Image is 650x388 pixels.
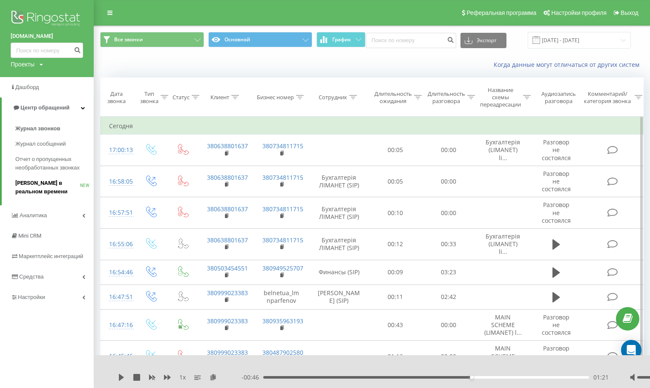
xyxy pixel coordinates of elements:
[100,32,204,47] button: Все звонки
[309,285,369,309] td: [PERSON_NAME] (SIP)
[470,376,473,379] div: Accessibility label
[369,341,422,372] td: 01:16
[538,90,579,105] div: Аудиозапись разговора
[109,204,126,221] div: 16:57:51
[15,152,94,175] a: Отчет о пропущенных необработанных звонках
[15,136,94,152] a: Журнал сообщений
[319,94,347,101] div: Сотрудник
[207,142,248,150] a: 380638801637
[542,344,571,368] span: Разговор не состоялся
[621,340,641,360] div: Open Intercom Messenger
[262,348,303,356] a: 380487902580
[207,173,248,181] a: 380638801637
[486,232,520,256] span: Бухгалтерія (LIMANET) li...
[207,264,248,272] a: 380503454551
[140,90,158,105] div: Тип звонка
[369,166,422,197] td: 00:05
[2,98,94,118] a: Центр обращений
[309,166,369,197] td: Бухгалтерія ЛІМАНЕТ (SIP)
[316,32,365,47] button: График
[309,228,369,260] td: Бухгалтерія ЛІМАНЕТ (SIP)
[262,142,303,150] a: 380734811715
[208,32,312,47] button: Основной
[15,121,94,136] a: Журнал звонков
[15,140,66,148] span: Журнал сообщений
[18,294,45,300] span: Настройки
[18,233,41,239] span: Mini CRM
[542,138,571,161] span: Разговор не состоялся
[366,33,456,48] input: Поиск по номеру
[369,197,422,229] td: 00:10
[257,94,294,101] div: Бизнес номер
[114,36,143,43] span: Все звонки
[15,124,60,133] span: Журнал звонков
[210,94,229,101] div: Клиент
[109,236,126,253] div: 16:55:06
[484,313,522,336] span: MAIN SCHEME (LIMANET) l...
[19,253,83,259] span: Маркетплейс интеграций
[207,317,248,325] a: 380999023383
[262,173,303,181] a: 380734811715
[262,264,303,272] a: 380949525707
[109,317,126,333] div: 16:47:16
[11,43,83,58] input: Поиск по номеру
[369,309,422,341] td: 00:43
[542,201,571,224] span: Разговор не состоялся
[179,373,186,382] span: 1 x
[207,236,248,244] a: 380638801637
[422,135,475,166] td: 00:00
[309,197,369,229] td: Бухгалтерія ЛІМАНЕТ (SIP)
[484,344,522,368] span: MAIN SCHEME (LIMANET) l...
[422,341,475,372] td: 00:00
[109,142,126,158] div: 17:00:13
[11,60,35,69] div: Проекты
[332,37,351,43] span: График
[422,260,475,285] td: 03:23
[460,33,506,48] button: Экспорт
[254,285,309,309] td: belnetua_lmnparfenov
[207,289,248,297] a: 380999023383
[542,170,571,193] span: Разговор не состоялся
[15,179,80,196] span: [PERSON_NAME] в реальном времени
[242,373,263,382] span: - 00:46
[466,9,536,16] span: Реферальная программа
[309,260,369,285] td: Финансы (SIP)
[109,289,126,305] div: 16:47:51
[109,264,126,281] div: 16:54:46
[494,60,644,69] a: Когда данные могут отличаться от других систем
[262,317,303,325] a: 380935963193
[20,104,69,111] span: Центр обращений
[207,348,248,356] a: 380999023383
[428,90,465,105] div: Длительность разговора
[15,175,94,199] a: [PERSON_NAME] в реальном времениNEW
[422,228,475,260] td: 00:33
[15,155,89,172] span: Отчет о пропущенных необработанных звонках
[369,228,422,260] td: 00:12
[542,313,571,336] span: Разговор не состоялся
[207,205,248,213] a: 380638801637
[101,90,132,105] div: Дата звонка
[369,135,422,166] td: 00:05
[422,166,475,197] td: 00:00
[20,212,47,218] span: Аналитика
[369,285,422,309] td: 00:11
[11,9,83,30] img: Ringostat logo
[15,84,39,90] span: Дашборд
[369,260,422,285] td: 00:09
[593,373,609,382] span: 01:21
[173,94,190,101] div: Статус
[583,90,633,105] div: Комментарий/категория звонка
[262,205,303,213] a: 380734811715
[11,32,83,40] a: [DOMAIN_NAME]
[486,138,520,161] span: Бухгалтерія (LIMANET) li...
[422,197,475,229] td: 00:00
[422,309,475,341] td: 00:00
[109,173,126,190] div: 16:58:05
[422,285,475,309] td: 02:42
[621,9,638,16] span: Выход
[19,273,44,280] span: Средства
[374,90,412,105] div: Длительность ожидания
[551,9,607,16] span: Настройки профиля
[480,86,521,108] div: Название схемы переадресации
[101,118,646,135] td: Сегодня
